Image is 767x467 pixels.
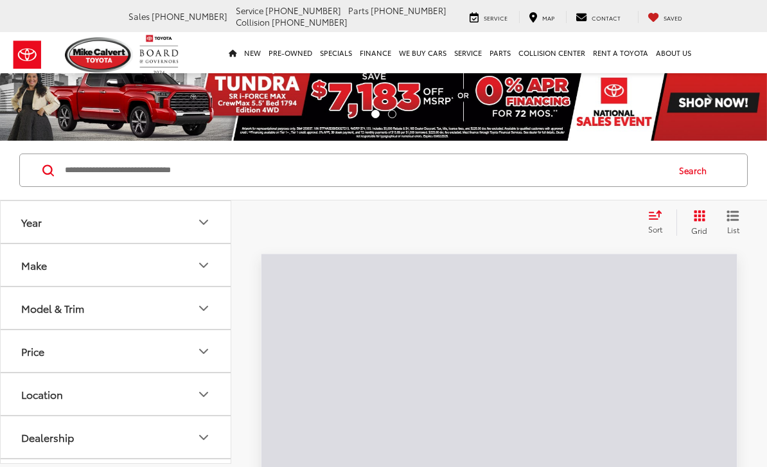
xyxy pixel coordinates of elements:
[395,32,450,73] a: WE BUY CARS
[519,11,564,23] a: Map
[21,345,44,357] div: Price
[542,13,554,22] span: Map
[667,154,725,186] button: Search
[152,10,227,22] span: [PHONE_NUMBER]
[225,32,240,73] a: Home
[348,4,369,16] span: Parts
[21,388,63,400] div: Location
[566,11,630,23] a: Contact
[128,10,150,22] span: Sales
[648,224,662,234] span: Sort
[316,32,356,73] a: Specials
[236,16,270,28] span: Collision
[484,13,507,22] span: Service
[196,301,211,316] div: Model & Trim
[265,4,341,16] span: [PHONE_NUMBER]
[515,32,589,73] a: Collision Center
[1,373,232,415] button: LocationLocation
[265,32,316,73] a: Pre-Owned
[638,11,692,23] a: My Saved Vehicles
[1,330,232,372] button: PricePrice
[21,302,84,314] div: Model & Trim
[589,32,652,73] a: Rent a Toyota
[65,37,133,73] img: Mike Calvert Toyota
[1,416,232,458] button: DealershipDealership
[642,209,676,235] button: Select sort value
[1,201,232,243] button: YearYear
[240,32,265,73] a: New
[236,4,263,16] span: Service
[1,244,232,286] button: MakeMake
[592,13,621,22] span: Contact
[486,32,515,73] a: Parts
[196,215,211,230] div: Year
[64,155,667,186] input: Search by Make, Model, or Keyword
[272,16,348,28] span: [PHONE_NUMBER]
[356,32,395,73] a: Finance
[21,431,74,443] div: Dealership
[652,32,695,73] a: About Us
[21,216,42,228] div: Year
[3,34,51,76] img: Toyota
[727,224,739,235] span: List
[460,11,517,23] a: Service
[1,287,232,329] button: Model & TrimModel & Trim
[691,225,707,236] span: Grid
[196,258,211,273] div: Make
[676,209,717,235] button: Grid View
[21,259,47,271] div: Make
[664,13,682,22] span: Saved
[196,387,211,402] div: Location
[717,209,749,235] button: List View
[450,32,486,73] a: Service
[196,430,211,445] div: Dealership
[196,344,211,359] div: Price
[371,4,446,16] span: [PHONE_NUMBER]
